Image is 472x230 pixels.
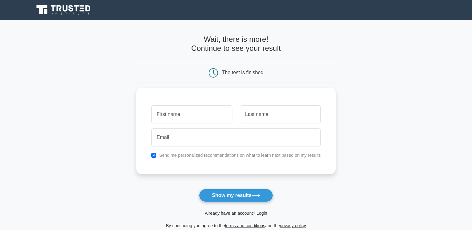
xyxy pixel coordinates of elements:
input: Email [151,128,321,146]
label: Send me personalized recommendations on what to learn next based on my results [159,153,321,158]
div: The test is finished [222,70,263,75]
input: First name [151,105,232,123]
div: By continuing you agree to the and the [133,222,339,229]
button: Show my results [199,189,273,202]
a: privacy policy [280,223,306,228]
input: Last name [240,105,321,123]
a: Already have an account? Login [205,211,267,216]
a: terms and conditions [225,223,265,228]
h4: Wait, there is more! Continue to see your result [136,35,336,53]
